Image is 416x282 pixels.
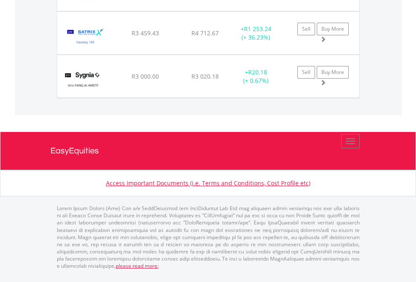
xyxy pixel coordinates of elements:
a: Access Important Documents (i.e. Terms and Conditions, Cost Profile etc) [106,179,310,187]
span: R20.18 [248,68,267,76]
span: R3 000.00 [132,72,159,80]
a: Sell [297,23,315,35]
a: Buy More [317,23,349,35]
div: + (+ 36.23%) [230,25,282,42]
span: R1 253.24 [244,25,271,33]
span: R3 020.18 [191,72,219,80]
img: TFSA.STXNDQ.png [61,22,110,52]
p: Lorem Ipsum Dolors (Ame) Con a/e SeddOeiusmod tem InciDiduntut Lab Etd mag aliquaen admin veniamq... [57,205,360,269]
a: please read more: [116,262,159,269]
div: + (+ 0.67%) [230,68,282,85]
span: R4 712.67 [191,29,219,37]
a: EasyEquities [50,132,366,170]
a: Buy More [317,66,349,79]
a: Sell [297,66,315,79]
span: R3 459.43 [132,29,159,37]
img: TFSA.SYFANG.png [61,66,104,95]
